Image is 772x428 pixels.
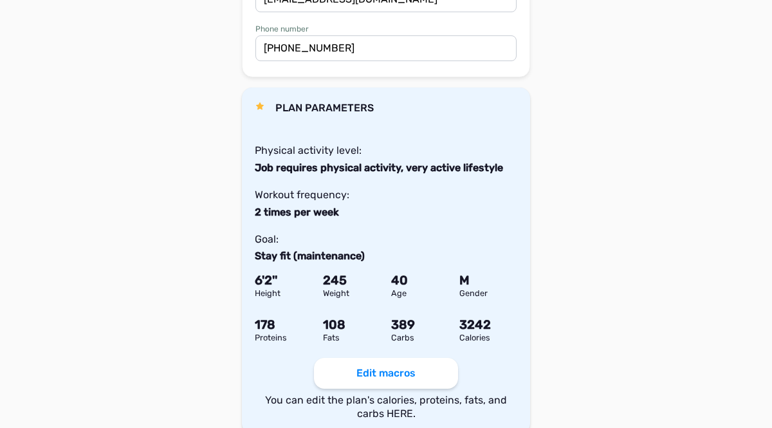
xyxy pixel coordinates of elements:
div: Phone number [255,25,517,33]
b: Job requires physical activity, very active lifestyle [255,162,503,174]
div: Gender [454,290,522,298]
b: 178 [255,317,275,332]
b: 40 [391,273,408,288]
b: Stay fit (maintenance) [255,250,365,262]
p: Goal: [255,230,517,249]
input: +1 (xxx) xxx-xxxx [255,35,517,61]
div: Carbs [386,334,454,342]
div: Age [386,290,454,298]
button: Edit macros [314,358,458,389]
p: Workout frequency: [255,186,517,205]
div: Fats [318,334,386,342]
div: Calories [454,334,522,342]
div: Weight [318,290,386,298]
b: 2 times per week [255,206,339,218]
b: M [459,273,470,288]
div: Proteins [250,334,318,342]
b: 389 [391,317,415,332]
b: 245 [323,273,347,288]
div: You can edit the plan's calories, proteins, fats, and carbs HERE. [250,394,522,421]
p: Physical activity level: [255,142,517,160]
b: 3242 [459,317,491,332]
b: 108 [323,317,345,332]
div: Height [250,290,318,298]
div: PLAN PARAMETERS [255,100,517,264]
b: 6 ' 2 '' [255,273,277,288]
